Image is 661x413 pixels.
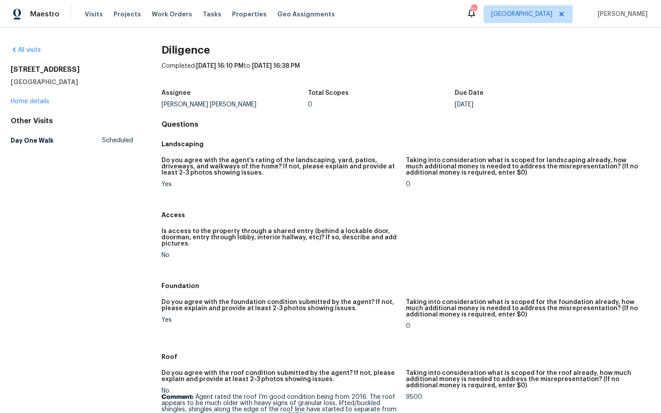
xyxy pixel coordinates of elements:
[277,10,335,19] span: Geo Assignments
[161,352,650,361] h5: Roof
[161,299,399,312] h5: Do you agree with the foundation condition submitted by the agent? If not, please explain and pro...
[203,11,221,17] span: Tasks
[114,10,141,19] span: Projects
[406,323,643,329] div: 0
[491,10,552,19] span: [GEOGRAPHIC_DATA]
[11,47,41,53] a: All visits
[161,120,650,129] h4: Questions
[308,90,349,96] h5: Total Scopes
[406,370,643,389] h5: Taking into consideration what is scoped for the roof already, how much additional money is neede...
[455,90,484,96] h5: Due Date
[308,101,455,108] div: 0
[161,281,650,290] h5: Foundation
[161,394,193,400] b: Comment:
[232,10,267,19] span: Properties
[85,10,103,19] span: Visits
[161,228,399,247] h5: Is access to the property through a shared entry (behind a lockable door, doorman, entry through ...
[252,63,300,69] span: [DATE] 16:38 PM
[11,132,133,148] a: Day One WalkScheduled
[11,136,54,145] h5: Day One Walk
[161,370,399,382] h5: Do you agree with the roof condition submitted by the agent? If not, please explain and provide a...
[196,63,244,69] span: [DATE] 16:10 PM
[152,10,192,19] span: Work Orders
[406,181,643,187] div: 0
[161,210,650,219] h5: Access
[161,140,650,148] h5: Landscaping
[11,78,133,86] h5: [GEOGRAPHIC_DATA]
[406,394,643,400] div: 9500
[11,98,49,105] a: Home details
[406,157,643,176] h5: Taking into consideration what is scoped for landscaping already, how much additional money is ne...
[161,46,650,55] h2: Diligence
[455,101,602,108] div: [DATE]
[161,62,650,85] div: Completed: to
[161,101,308,108] div: [PERSON_NAME] [PERSON_NAME]
[161,181,399,187] div: Yes
[30,10,59,19] span: Maestro
[102,136,133,145] span: Scheduled
[11,117,133,125] div: Other Visits
[161,157,399,176] h5: Do you agree with the agent’s rating of the landscaping, yard, patios, driveways, and walkways of...
[161,252,399,258] div: No
[161,317,399,323] div: Yes
[594,10,648,19] span: [PERSON_NAME]
[11,65,133,74] h2: [STREET_ADDRESS]
[161,90,191,96] h5: Assignee
[471,5,477,14] div: 121
[406,299,643,318] h5: Taking into consideration what is scoped for the foundation already, how much additional money is...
